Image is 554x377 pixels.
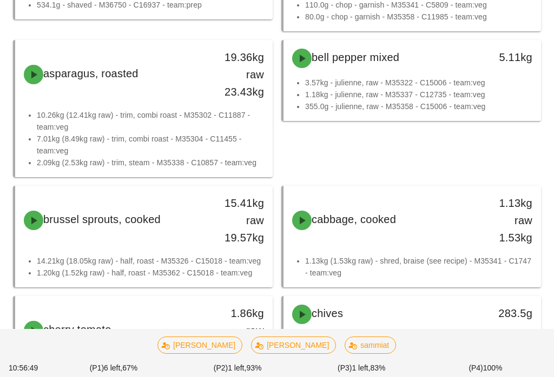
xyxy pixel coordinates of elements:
[424,360,548,376] div: (P4) 100%
[214,49,264,100] div: 19.36kg raw 23.43kg
[312,307,343,319] span: chives
[214,305,264,356] div: 1.86kg raw 2.18kg
[51,360,175,376] div: (P1) 67%
[352,363,370,372] span: 1 left,
[482,194,532,246] div: 1.13kg raw 1.53kg
[43,68,138,79] span: asparagus, roasted
[305,100,532,112] li: 355.0g - julienne, raw - M35358 - C15006 - team:veg
[176,360,300,376] div: (P2) 93%
[37,133,264,157] li: 7.01kg (8.49kg raw) - trim, combi roast - M35304 - C11455 - team:veg
[43,324,111,335] span: cherry tomato
[37,267,264,279] li: 1.20kg (1.52kg raw) - half, roast - M35362 - C15018 - team:veg
[37,109,264,133] li: 10.26kg (12.41kg raw) - trim, combi roast - M35302 - C11887 - team:veg
[305,11,532,23] li: 80.0g - chop - garnish - M35358 - C11985 - team:veg
[228,363,246,372] span: 1 left,
[6,360,51,376] div: 10:56:49
[482,305,532,322] div: 283.5g
[37,157,264,169] li: 2.09kg (2.53kg raw) - trim, steam - M35338 - C10857 - team:veg
[312,213,396,225] span: cabbage, cooked
[164,337,235,353] span: [PERSON_NAME]
[305,77,532,89] li: 3.57kg - julienne, raw - M35322 - C15006 - team:veg
[104,363,122,372] span: 6 left,
[305,89,532,100] li: 1.18kg - julienne, raw - M35337 - C12735 - team:veg
[305,255,532,279] li: 1.13kg (1.53kg raw) - shred, braise (see recipe) - M35341 - C1747 - team:veg
[352,337,390,353] span: sammiat
[37,255,264,267] li: 14.21kg (18.05kg raw) - half, roast - M35326 - C15018 - team:veg
[43,213,161,225] span: brussel sprouts, cooked
[259,337,329,353] span: [PERSON_NAME]
[312,51,399,63] span: bell pepper mixed
[482,49,532,66] div: 5.11kg
[300,360,424,376] div: (P3) 83%
[214,194,264,246] div: 15.41kg raw 19.57kg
